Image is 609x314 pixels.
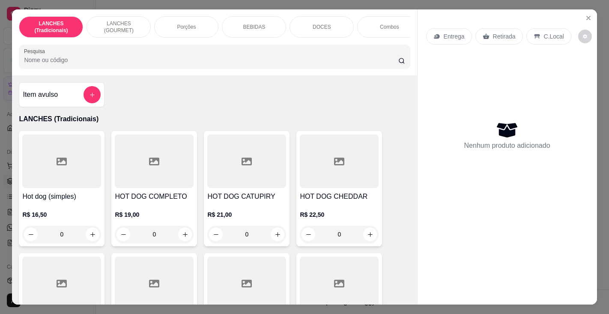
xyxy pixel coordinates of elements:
p: Nenhum produto adicionado [464,141,550,151]
h4: HOT DOG CHEDDAR [300,191,379,202]
p: LANCHES (Tradicionais) [26,20,76,34]
p: Combos [380,24,399,30]
p: R$ 19,00 [115,210,194,219]
h4: Hot dog (simples) [22,191,101,202]
p: Porções [177,24,196,30]
p: R$ 22,50 [300,210,379,219]
h4: Item avulso [23,90,58,100]
p: LANCHES (GOURMET) [94,20,143,34]
p: DOCES [313,24,331,30]
h4: HOT DOG COMPLETO [115,191,194,202]
label: Pesquisa [24,48,48,55]
p: BEBIDAS [243,24,265,30]
p: Entrega [444,32,465,41]
p: R$ 21,00 [207,210,286,219]
input: Pesquisa [24,56,398,64]
p: LANCHES (Tradicionais) [19,114,410,124]
button: Close [582,11,595,25]
p: Retirada [493,32,516,41]
button: add-separate-item [84,86,101,103]
button: decrease-product-quantity [578,30,592,43]
p: R$ 16,50 [22,210,101,219]
p: C.Local [544,32,564,41]
h4: HOT DOG CATUPIRY [207,191,286,202]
